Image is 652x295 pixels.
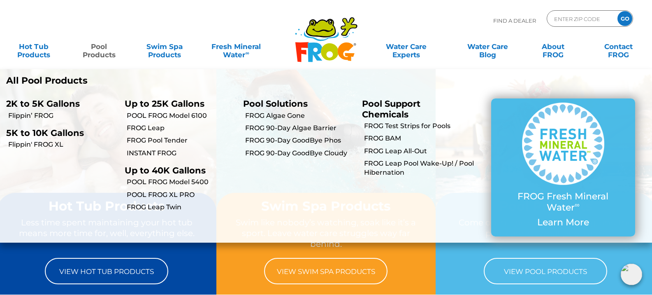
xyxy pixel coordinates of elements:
[243,98,308,109] a: Pool Solutions
[362,98,468,119] p: Pool Support Chemicals
[125,165,231,176] p: Up to 40K Gallons
[527,38,578,55] a: AboutFROG
[617,11,632,26] input: GO
[127,149,237,158] a: INSTANT FROG
[364,159,474,178] a: FROG Leap Pool Wake-Up! / Pool Hibernation
[204,38,268,55] a: Fresh MineralWater∞
[621,264,642,285] img: openIcon
[8,38,59,55] a: Hot TubProducts
[508,103,619,232] a: FROG Fresh Mineral Water∞ Learn More
[264,258,387,284] a: View Swim Spa Products
[8,111,118,120] a: Flippin’ FROG
[364,134,474,143] a: FROG BAM
[6,75,320,86] a: All Pool Products
[575,201,580,209] sup: ∞
[245,136,355,145] a: FROG 90-Day GoodBye Phos
[139,38,190,55] a: Swim SpaProducts
[125,98,231,109] p: Up to 25K Gallons
[245,50,249,56] sup: ∞
[364,147,474,156] a: FROG Leap All-Out
[553,13,609,25] input: Zip Code Form
[127,136,237,145] a: FROG Pool Tender
[8,140,118,149] a: Flippin' FROG XL
[74,38,125,55] a: PoolProducts
[127,111,237,120] a: POOL FROG Model 6100
[6,98,112,109] p: 2K to 5K Gallons
[6,128,112,138] p: 5K to 10K Gallons
[45,258,168,284] a: View Hot Tub Products
[245,124,355,133] a: FROG 90-Day Algae Barrier
[245,149,355,158] a: FROG 90-Day GoodBye Cloudy
[127,190,237,199] a: POOL FROG XL PRO
[484,258,607,284] a: View Pool Products
[508,217,619,228] p: Learn More
[462,38,513,55] a: Water CareBlog
[364,122,474,131] a: FROG Test Strips for Pools
[365,38,448,55] a: Water CareExperts
[245,111,355,120] a: FROG Algae Gone
[493,10,536,31] p: Find A Dealer
[508,191,619,213] p: FROG Fresh Mineral Water
[127,124,237,133] a: FROG Leap
[127,178,237,187] a: POOL FROG Model 5400
[593,38,644,55] a: ContactFROG
[127,203,237,212] a: FROG Leap Twin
